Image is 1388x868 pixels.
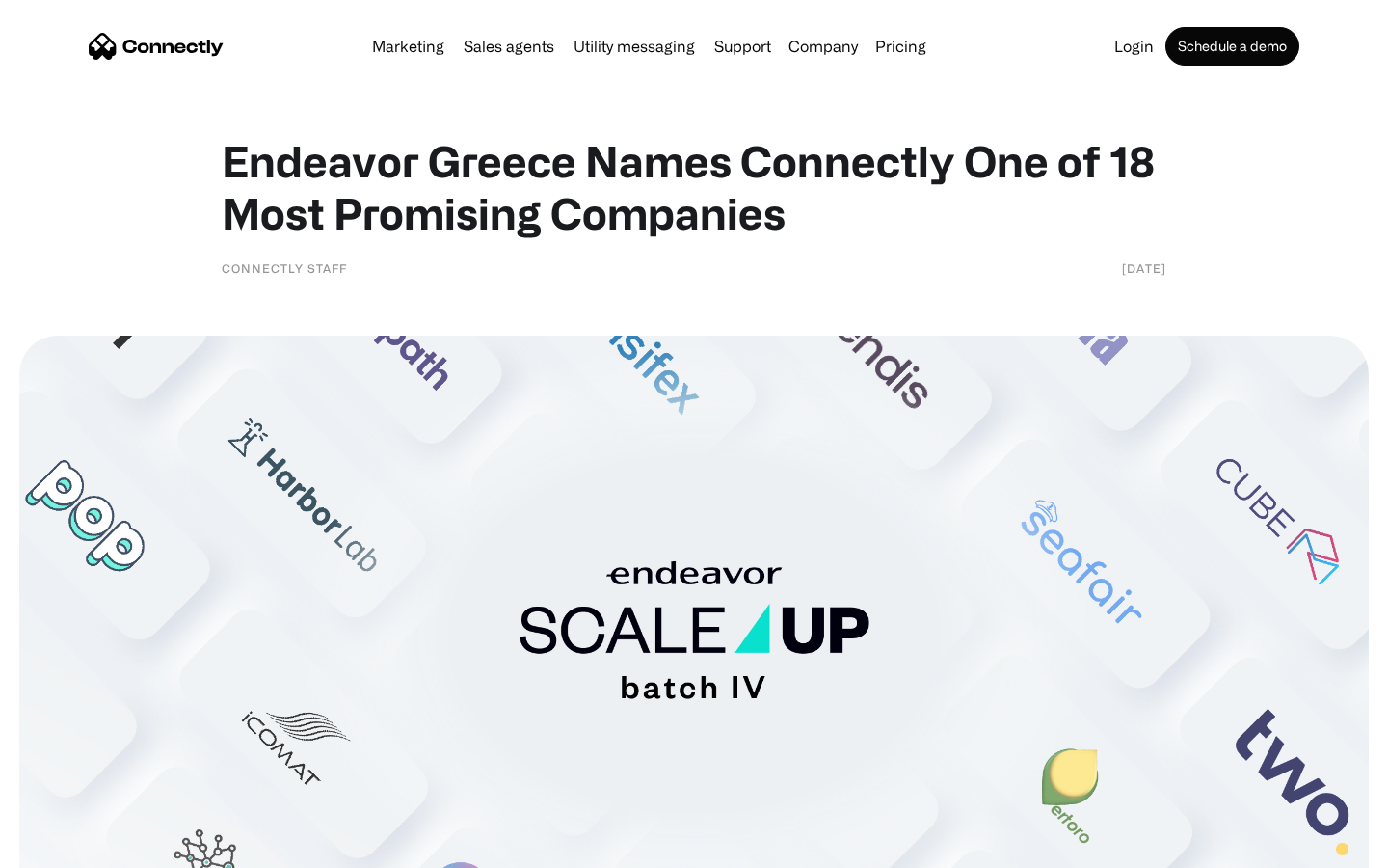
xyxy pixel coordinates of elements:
[783,33,864,60] div: Company
[456,39,562,54] a: Sales agents
[364,39,452,54] a: Marketing
[89,32,224,61] a: home
[222,135,1166,239] h1: Endeavor Greece Names Connectly One of 18 Most Promising Companies
[867,39,934,54] a: Pricing
[222,258,347,278] div: Connectly Staff
[566,39,703,54] a: Utility messaging
[1107,39,1161,54] a: Login
[788,33,858,60] div: Company
[39,834,116,861] ul: Language list
[1165,27,1299,66] a: Schedule a demo
[19,834,116,861] aside: Language selected: English
[707,39,779,54] a: Support
[1122,258,1166,278] div: [DATE]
